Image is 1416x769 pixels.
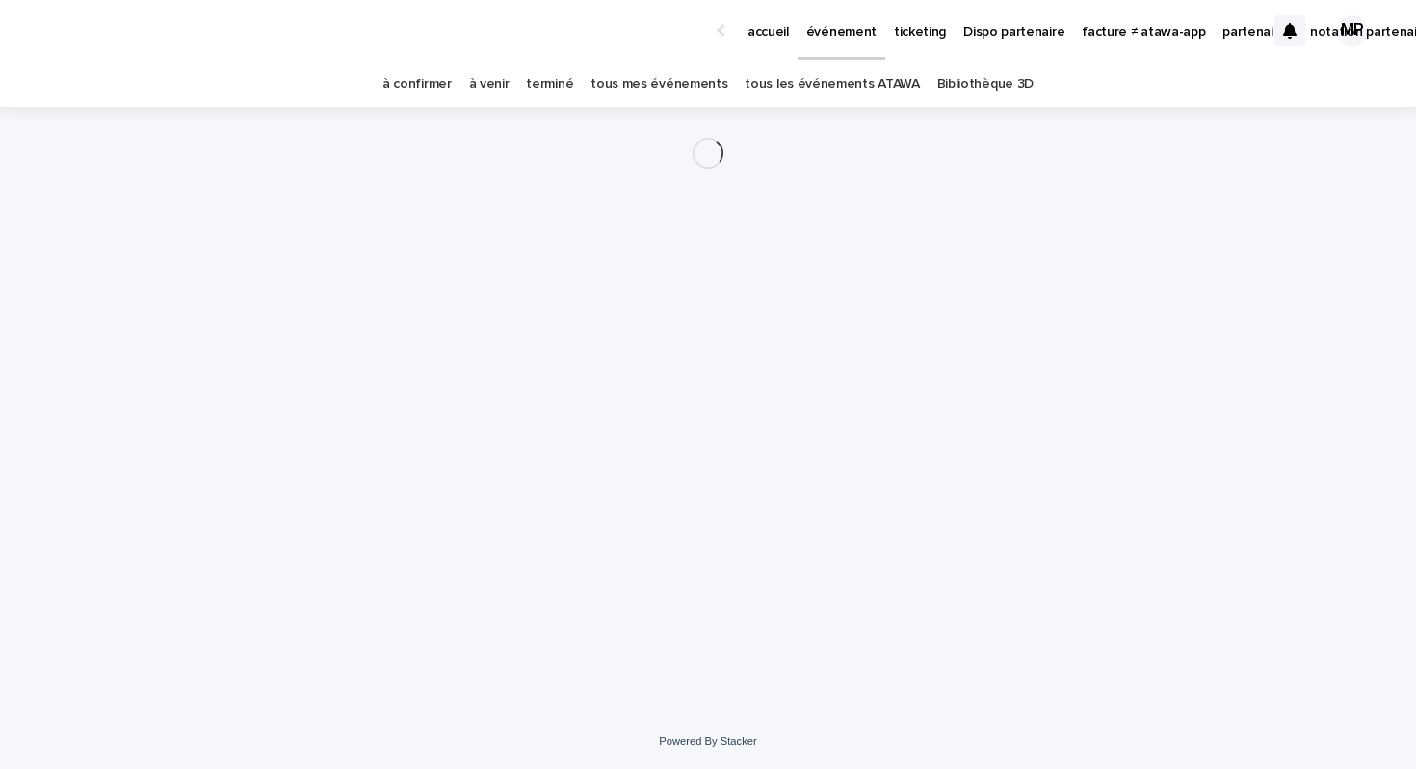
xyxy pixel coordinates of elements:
[745,62,919,107] a: tous les événements ATAWA
[382,62,452,107] a: à confirmer
[469,62,510,107] a: à venir
[659,735,756,747] a: Powered By Stacker
[526,62,573,107] a: terminé
[590,62,727,107] a: tous mes événements
[937,62,1034,107] a: Bibliothèque 3D
[39,12,225,50] img: Ls34BcGeRexTGTNfXpUC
